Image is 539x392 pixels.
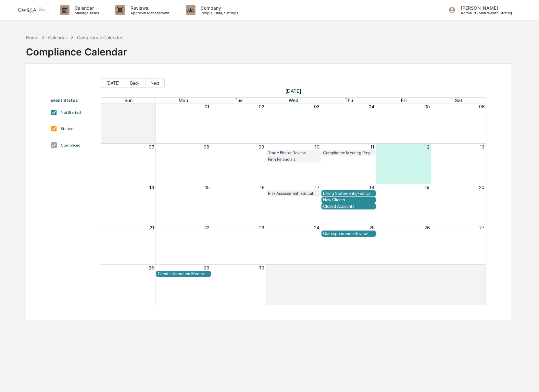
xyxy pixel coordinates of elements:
[314,225,320,230] button: 24
[50,98,94,103] div: Event Status
[16,7,47,13] img: logo
[204,265,209,270] button: 29
[479,265,484,270] button: 04
[424,104,430,109] button: 05
[26,35,38,40] div: Home
[425,144,430,149] button: 12
[77,35,122,40] div: Compliance Calendar
[205,104,209,109] button: 01
[101,97,486,305] div: Month View
[370,225,374,230] button: 25
[26,41,127,58] div: Compliance Calendar
[455,98,462,103] span: Sat
[456,5,516,11] p: [PERSON_NAME]
[370,185,374,190] button: 18
[479,225,484,230] button: 27
[149,144,154,149] button: 07
[323,191,374,196] div: Billing Statements/Fee Calculations Report
[259,225,264,230] button: 23
[424,225,430,230] button: 26
[258,144,264,149] button: 09
[205,185,209,190] button: 15
[61,143,81,148] div: Completed
[179,98,188,103] span: Mon
[149,265,154,270] button: 28
[259,104,264,109] button: 02
[425,185,430,190] button: 19
[456,11,516,15] p: Admin • Global Wealth Strategies Associates
[150,225,154,230] button: 21
[101,78,125,88] button: [DATE]
[345,98,353,103] span: Thu
[268,191,319,196] div: Risk Assessment: Education and Training
[314,104,320,109] button: 03
[369,265,374,270] button: 02
[101,88,486,94] span: [DATE]
[289,98,298,103] span: Wed
[323,204,374,209] div: Closed Accounts
[69,5,102,11] p: Calendar
[195,5,242,11] p: Company
[480,144,484,149] button: 13
[204,144,209,149] button: 08
[323,197,374,202] div: New Clients
[125,78,145,88] button: Back
[61,110,81,115] div: Not Started
[195,11,242,15] p: People, Data, Settings
[268,150,319,155] div: Trade Blotter Review
[479,104,484,109] button: 06
[369,104,374,109] button: 04
[145,78,165,88] button: Next
[234,98,243,103] span: Tue
[125,11,173,15] p: Approval Management
[48,35,67,40] div: Calendar
[370,144,374,149] button: 11
[260,185,264,190] button: 16
[125,5,173,11] p: Reviews
[401,98,407,103] span: Fri
[61,126,74,131] div: Started
[124,98,132,103] span: Sun
[259,265,264,270] button: 30
[479,185,484,190] button: 20
[315,144,320,149] button: 10
[158,271,209,276] div: Client Information Breach
[323,231,374,236] div: Correspondence Review
[315,265,320,270] button: 01
[323,150,374,155] div: Compliance Meeting Prep
[424,265,430,270] button: 03
[150,104,154,109] button: 31
[518,371,536,388] iframe: Open customer support
[315,185,320,190] button: 17
[149,185,154,190] button: 14
[69,11,102,15] p: Manage Tasks
[268,157,319,162] div: Firm Financials
[204,225,209,230] button: 22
